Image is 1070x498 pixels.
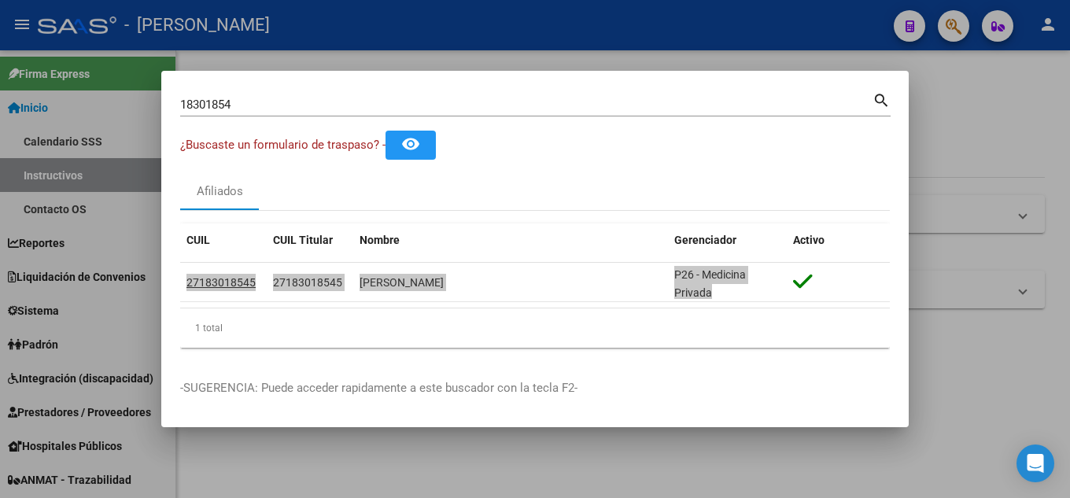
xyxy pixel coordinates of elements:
div: 1 total [180,308,890,348]
div: Afiliados [197,183,243,201]
span: Nombre [360,234,400,246]
datatable-header-cell: Gerenciador [668,223,787,257]
datatable-header-cell: CUIL Titular [267,223,353,257]
span: CUIL Titular [273,234,333,246]
datatable-header-cell: Activo [787,223,890,257]
p: -SUGERENCIA: Puede acceder rapidamente a este buscador con la tecla F2- [180,379,890,397]
span: ¿Buscaste un formulario de traspaso? - [180,138,386,152]
span: P26 - Medicina Privada [674,268,746,299]
mat-icon: search [873,90,891,109]
span: Activo [793,234,825,246]
div: Open Intercom Messenger [1016,445,1054,482]
span: 27183018545 [186,276,256,289]
span: CUIL [186,234,210,246]
datatable-header-cell: Nombre [353,223,668,257]
mat-icon: remove_red_eye [401,135,420,153]
div: [PERSON_NAME] [360,274,662,292]
span: 27183018545 [273,276,342,289]
datatable-header-cell: CUIL [180,223,267,257]
span: Gerenciador [674,234,736,246]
